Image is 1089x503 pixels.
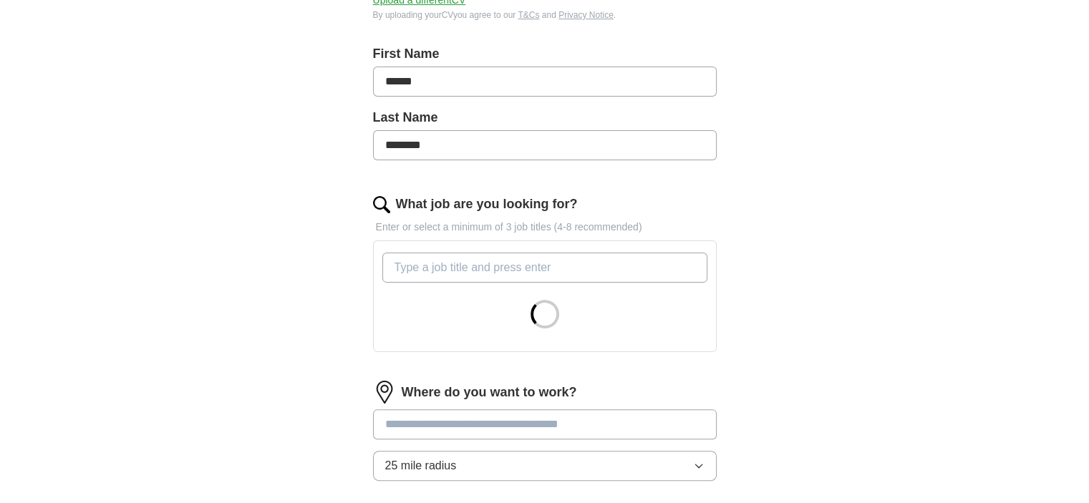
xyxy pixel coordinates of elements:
a: Privacy Notice [558,10,614,20]
label: First Name [373,44,717,64]
label: Where do you want to work? [402,383,577,402]
label: What job are you looking for? [396,195,578,214]
img: search.png [373,196,390,213]
input: Type a job title and press enter [382,253,707,283]
label: Last Name [373,108,717,127]
p: Enter or select a minimum of 3 job titles (4-8 recommended) [373,220,717,235]
a: T&Cs [518,10,539,20]
span: 25 mile radius [385,457,457,474]
img: location.png [373,381,396,404]
button: 25 mile radius [373,451,717,481]
div: By uploading your CV you agree to our and . [373,9,717,21]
